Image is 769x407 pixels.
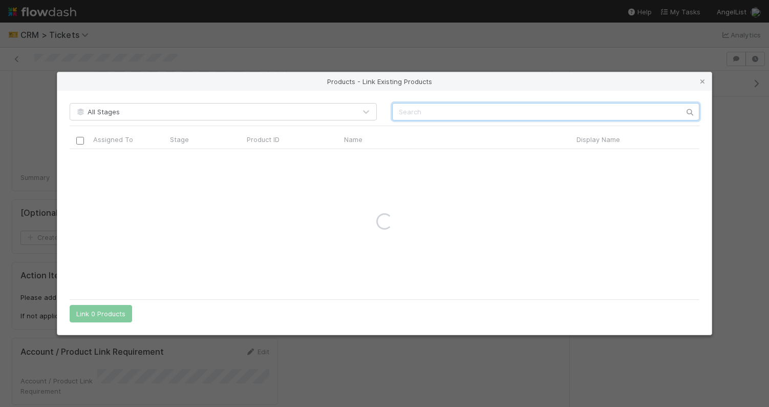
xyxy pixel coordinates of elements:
[75,108,120,116] span: All Stages
[93,134,133,145] span: Assigned To
[170,134,189,145] span: Stage
[344,134,362,145] span: Name
[392,103,699,120] input: Search
[57,72,712,91] div: Products - Link Existing Products
[76,137,84,145] input: Toggle All Rows Selected
[576,134,620,145] span: Display Name
[70,305,132,322] button: Link 0 Products
[247,134,280,145] span: Product ID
